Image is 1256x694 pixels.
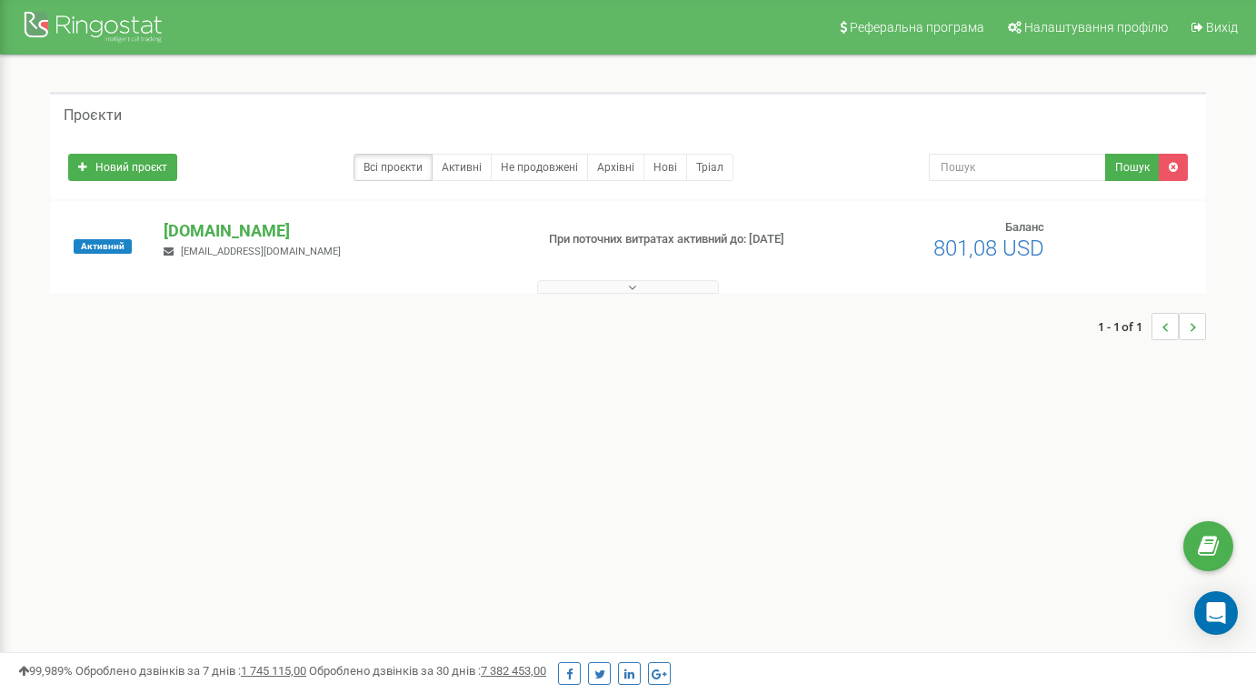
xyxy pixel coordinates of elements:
span: Оброблено дзвінків за 30 днів : [309,664,546,678]
a: Активні [432,154,492,181]
span: [EMAIL_ADDRESS][DOMAIN_NAME] [181,246,341,257]
p: [DOMAIN_NAME] [164,219,519,243]
a: Новий проєкт [68,154,177,181]
a: Архівні [587,154,644,181]
span: 1 - 1 of 1 [1098,313,1151,340]
span: Налаштування профілю [1024,20,1168,35]
span: Реферальна програма [850,20,984,35]
a: Не продовжені [491,154,588,181]
a: Нові [643,154,687,181]
a: Всі проєкти [354,154,433,181]
input: Пошук [929,154,1107,181]
nav: ... [1098,295,1206,358]
a: Тріал [686,154,733,181]
div: Open Intercom Messenger [1194,591,1238,635]
span: Активний [74,239,132,254]
h5: Проєкти [64,107,122,124]
u: 1 745 115,00 [241,664,306,678]
p: При поточних витратах активний до: [DATE] [549,231,809,248]
span: Вихід [1206,20,1238,35]
span: Баланс [1005,220,1044,234]
span: 801,08 USD [933,236,1044,261]
span: 99,989% [18,664,73,678]
span: Оброблено дзвінків за 7 днів : [75,664,306,678]
u: 7 382 453,00 [481,664,546,678]
button: Пошук [1105,154,1160,181]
